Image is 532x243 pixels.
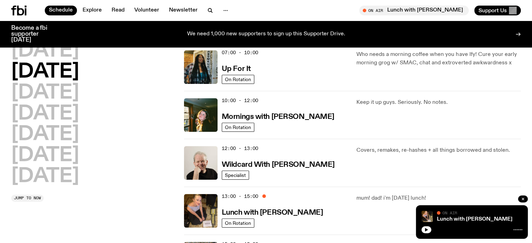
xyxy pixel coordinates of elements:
a: Volunteer [130,6,163,15]
a: On Rotation [222,123,254,132]
img: Freya smiles coyly as she poses for the image. [184,98,218,132]
span: Support Us [478,7,507,14]
a: Lunch with [PERSON_NAME] [437,216,512,222]
span: 07:00 - 10:00 [222,49,258,56]
button: Support Us [474,6,521,15]
p: Who needs a morning coffee when you have Ify! Cure your early morning grog w/ SMAC, chat and extr... [356,50,521,67]
span: 12:00 - 13:00 [222,145,258,152]
p: mum! dad! i'm [DATE] lunch! [356,194,521,202]
a: Wildcard With [PERSON_NAME] [222,160,335,169]
span: On Air [442,210,457,215]
img: Ify - a Brown Skin girl with black braided twists, looking up to the side with her tongue stickin... [184,50,218,84]
button: [DATE] [11,125,79,144]
a: Schedule [45,6,77,15]
button: On AirLunch with [PERSON_NAME] [359,6,469,15]
a: On Rotation [222,219,254,228]
p: Keep it up guys. Seriously. No notes. [356,98,521,107]
a: Mornings with [PERSON_NAME] [222,112,334,121]
button: [DATE] [11,146,79,165]
span: 10:00 - 12:00 [222,97,258,104]
button: [DATE] [11,41,79,61]
span: On Rotation [225,124,251,130]
a: Specialist [222,171,249,180]
h3: Mornings with [PERSON_NAME] [222,113,334,121]
button: [DATE] [11,62,79,82]
button: [DATE] [11,104,79,124]
a: Read [107,6,129,15]
h3: Lunch with [PERSON_NAME] [222,209,323,216]
button: [DATE] [11,83,79,103]
span: On Rotation [225,220,251,226]
p: We need 1,000 new supporters to sign up this Supporter Drive. [187,31,345,37]
a: Lunch with [PERSON_NAME] [222,208,323,216]
img: SLC lunch cover [421,211,433,222]
button: Jump to now [11,195,44,202]
span: 13:00 - 15:00 [222,193,258,200]
h3: Wildcard With [PERSON_NAME] [222,161,335,169]
a: Newsletter [165,6,202,15]
p: Covers, remakes, re-hashes + all things borrowed and stolen. [356,146,521,155]
button: [DATE] [11,167,79,186]
h3: Up For It [222,65,251,73]
a: Up For It [222,64,251,73]
img: Stuart is smiling charmingly, wearing a black t-shirt against a stark white background. [184,146,218,180]
span: Jump to now [14,196,41,200]
img: SLC lunch cover [184,194,218,228]
span: On Rotation [225,77,251,82]
h3: Become a fbi supporter [DATE] [11,25,56,43]
a: Explore [78,6,106,15]
span: Specialist [225,172,246,178]
a: On Rotation [222,75,254,84]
